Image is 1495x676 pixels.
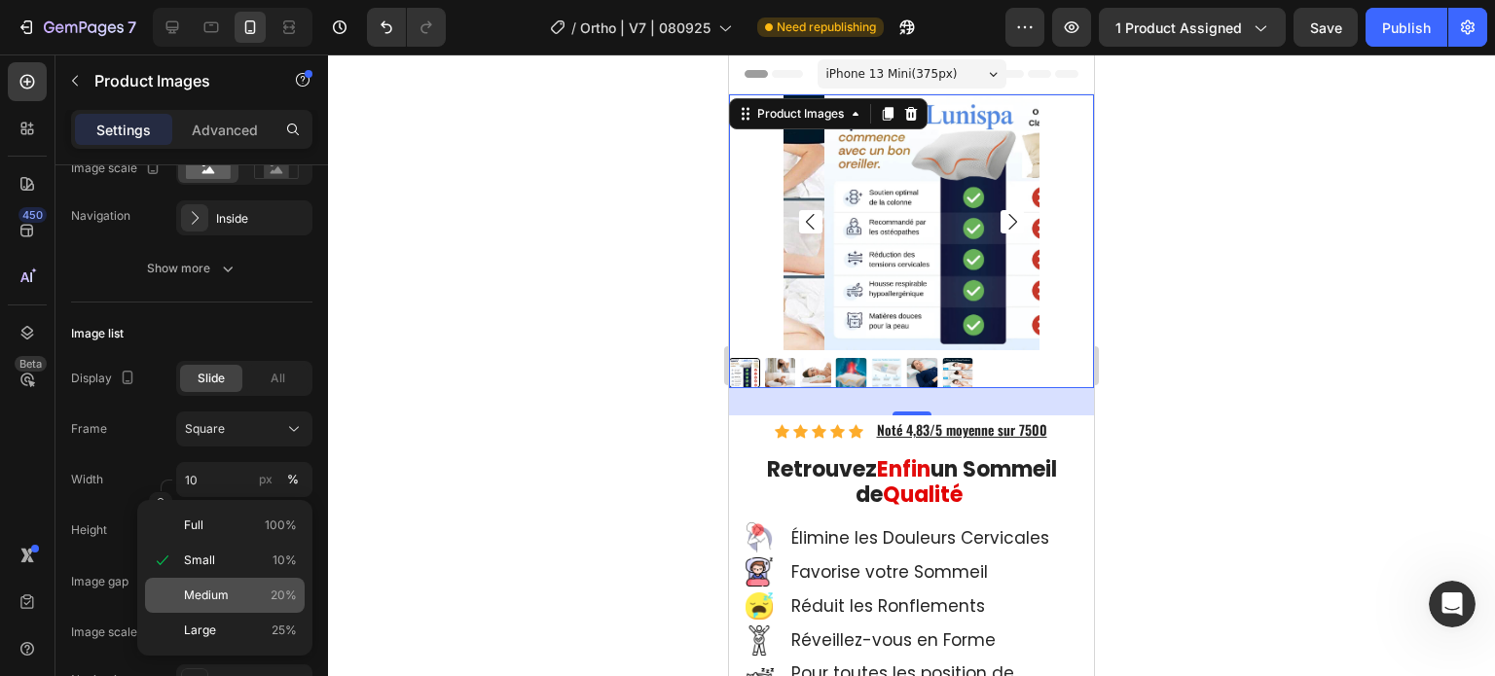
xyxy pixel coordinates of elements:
p: Advanced [192,120,258,140]
span: Messages [259,546,326,559]
button: Show more [71,251,312,286]
h2: 💡 Share your ideas [40,464,349,484]
span: 25% [272,622,297,639]
label: Width [71,471,103,488]
label: Height [71,521,107,539]
button: Save [1294,8,1358,47]
img: logo [39,40,169,64]
label: Frame [71,420,107,438]
iframe: Design area [729,54,1094,676]
span: 1 product assigned [1115,18,1242,38]
img: gempages_581568544458671017-c36eea4c-52dc-4dbf-9867-c150be1dfc1d.png [16,614,45,643]
div: ❓Visit Help center [40,329,326,349]
div: Beta [15,356,47,372]
div: Show more [147,259,237,278]
p: How can we help? [39,171,350,204]
div: Publish [1382,18,1431,38]
span: Square [185,420,225,438]
div: Image gap [71,569,156,595]
div: Watch Youtube tutorials [40,365,326,385]
div: Image scale [71,620,164,646]
div: 450 [18,207,47,223]
p: Settings [96,120,151,140]
div: px [259,471,273,488]
span: Full [184,516,203,534]
input: px% [176,462,312,497]
span: Home [75,546,119,559]
iframe: Intercom live chat [1429,581,1476,627]
span: Need republishing [777,18,876,36]
span: All [271,370,285,387]
span: Medium [184,587,229,604]
span: / [571,18,576,38]
button: Square [176,411,312,446]
div: Image scale [71,156,164,182]
span: Small [184,551,215,569]
p: 7 [128,16,136,39]
a: ❓Visit Help center [28,321,361,357]
div: Undo/Redo [367,8,446,47]
span: 20% [271,587,297,604]
div: Send us a message [40,245,325,266]
p: Hi there, [39,138,350,171]
span: 10% [273,551,297,569]
span: Large [184,622,216,639]
div: Navigation [71,207,130,225]
button: Publish [1366,8,1447,47]
button: px [281,468,305,491]
img: Profile image for Brian [282,31,321,70]
img: Profile image for Kayle [245,31,284,70]
span: Save [1310,19,1342,36]
button: 7 [8,8,145,47]
div: Image list [71,325,124,342]
button: % [254,468,277,491]
p: Pour toutes les position de Sommeil [62,608,347,651]
img: Profile image for Ann [208,31,247,70]
div: Inside [216,210,308,228]
div: Join community [40,401,326,421]
a: Join community [28,393,361,429]
div: Send us a messageWe typically reply in under 30 minutes [19,229,370,302]
button: 1 product assigned [1099,8,1286,47]
div: % [287,471,299,488]
div: Suggest features or report bugs here. [40,492,349,513]
div: Display [71,366,139,392]
a: Watch Youtube tutorials [28,357,361,393]
button: Messages [195,497,389,575]
div: Close [335,31,370,66]
span: Ortho | V7 | 080925 [580,18,711,38]
span: 100% [265,516,297,534]
span: Slide [198,370,225,387]
p: Product Images [94,69,260,92]
div: We typically reply in under 30 minutes [40,266,325,286]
